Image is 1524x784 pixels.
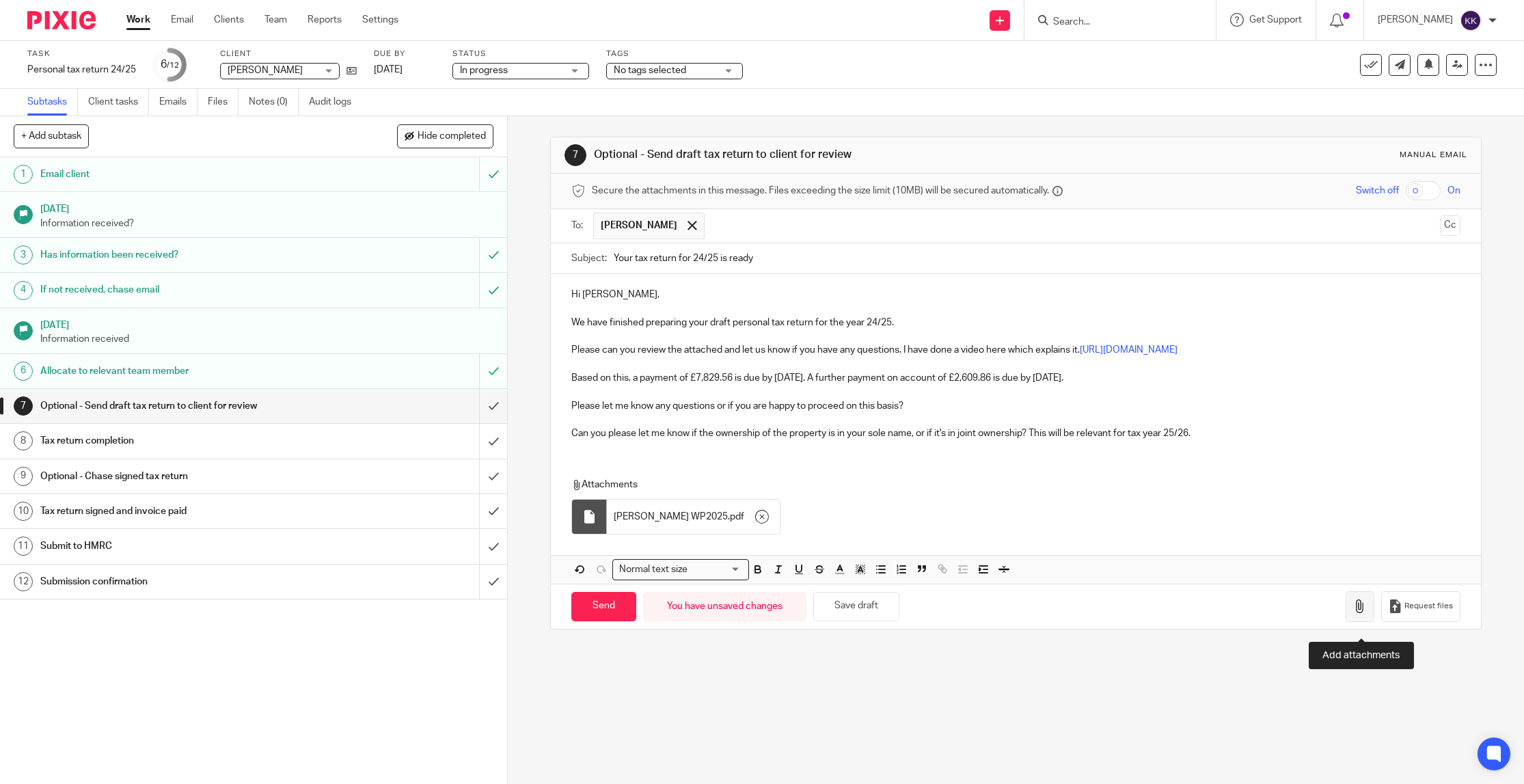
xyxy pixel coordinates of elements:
img: Pixie [27,11,96,29]
p: Hi [PERSON_NAME], [571,288,1460,301]
label: Tags [606,49,743,59]
a: Work [126,13,150,27]
a: Settings [362,13,398,27]
label: Subject: [571,252,607,265]
a: Audit logs [309,89,362,116]
a: Files [208,89,239,116]
p: Can you please let me know if the ownership of the property is in your sole name, or if it's in j... [571,427,1460,440]
label: Due by [374,49,435,59]
div: 9 [14,467,33,486]
span: Secure the attachments in this message. Files exceeding the size limit (10MB) will be secured aut... [592,184,1049,198]
div: 7 [564,144,586,166]
img: svg%3E [1460,10,1482,31]
a: Clients [214,13,244,27]
a: Subtasks [27,89,78,116]
div: You have unsaved changes [643,592,806,621]
input: Search [1052,16,1175,29]
h1: Optional - Send draft tax return to client for review [594,148,1045,162]
label: Status [452,49,589,59]
a: Reports [308,13,342,27]
a: [URL][DOMAIN_NAME] [1080,345,1178,355]
p: Please can you review the attached and let us know if you have any questions. I have done a video... [571,343,1460,357]
input: Search for option [692,563,741,577]
span: [DATE] [374,65,403,75]
button: Save draft [813,592,899,621]
h1: Allocate to relevant team member [40,361,324,381]
div: 12 [14,572,33,591]
a: Email [171,13,193,27]
span: In progress [460,66,508,75]
span: On [1447,184,1460,198]
button: Request files [1381,591,1460,622]
div: 11 [14,537,33,556]
h1: Email client [40,164,324,185]
span: pdf [730,510,744,524]
a: Notes (0) [249,89,299,116]
h1: Optional - Chase signed tax return [40,466,324,487]
label: Task [27,49,136,59]
p: Information received [40,332,494,346]
div: 8 [14,431,33,450]
div: 1 [14,165,33,184]
span: Switch off [1356,184,1399,198]
label: Client [220,49,357,59]
p: Based on this, a payment of £7,829.56 is due by [DATE]. A further payment on account of £2,609.86... [571,371,1460,385]
p: [PERSON_NAME] [1378,13,1453,27]
span: Normal text size [616,563,690,577]
div: 4 [14,281,33,300]
span: [PERSON_NAME] WP2025 [614,510,728,524]
h1: Optional - Send draft tax return to client for review [40,396,324,416]
h1: Submit to HMRC [40,536,324,556]
span: [PERSON_NAME] [601,219,677,232]
h1: [DATE] [40,315,494,332]
span: No tags selected [614,66,686,75]
span: [PERSON_NAME] [228,66,303,75]
h1: Has information been received? [40,245,324,265]
p: Please let me know any questions or if you are happy to proceed on this basis? [571,399,1460,413]
p: Attachments [571,478,1424,491]
a: Team [264,13,287,27]
small: /12 [167,62,179,69]
span: Get Support [1249,15,1302,25]
h1: [DATE] [40,199,494,216]
h1: If not received, chase email [40,280,324,300]
div: Manual email [1400,150,1467,161]
button: Hide completed [397,124,493,148]
h1: Tax return signed and invoice paid [40,501,324,522]
span: Hide completed [418,131,486,142]
div: 6 [161,57,179,72]
button: + Add subtask [14,124,89,148]
div: Search for option [612,559,749,580]
p: We have finished preparing your draft personal tax return for the year 24/25. [571,316,1460,329]
div: 10 [14,502,33,521]
h1: Tax return completion [40,431,324,451]
div: 3 [14,245,33,265]
span: Request files [1404,601,1453,612]
label: To: [571,219,586,232]
input: Send [571,592,636,621]
h1: Submission confirmation [40,571,324,592]
div: 7 [14,396,33,416]
div: Personal tax return 24/25 [27,63,136,77]
a: Client tasks [88,89,149,116]
p: Information received? [40,217,494,230]
button: Cc [1440,215,1460,236]
a: Emails [159,89,198,116]
div: 6 [14,362,33,381]
div: . [607,500,780,534]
